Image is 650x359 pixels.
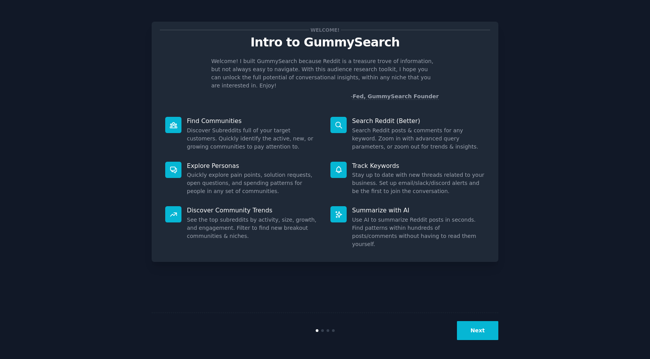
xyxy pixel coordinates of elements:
[187,216,320,240] dd: See the top subreddits by activity, size, growth, and engagement. Filter to find new breakout com...
[187,171,320,195] dd: Quickly explore pain points, solution requests, open questions, and spending patterns for people ...
[352,93,439,100] a: Fed, GummySearch Founder
[160,36,490,49] p: Intro to GummySearch
[352,171,485,195] dd: Stay up to date with new threads related to your business. Set up email/slack/discord alerts and ...
[352,117,485,125] p: Search Reddit (Better)
[457,321,498,340] button: Next
[352,127,485,151] dd: Search Reddit posts & comments for any keyword. Zoom in with advanced query parameters, or zoom o...
[211,57,439,90] p: Welcome! I built GummySearch because Reddit is a treasure trove of information, but not always ea...
[187,206,320,214] p: Discover Community Trends
[352,216,485,248] dd: Use AI to summarize Reddit posts in seconds. Find patterns within hundreds of posts/comments with...
[187,117,320,125] p: Find Communities
[309,26,341,34] span: Welcome!
[187,127,320,151] dd: Discover Subreddits full of your target customers. Quickly identify the active, new, or growing c...
[352,162,485,170] p: Track Keywords
[351,92,439,101] div: -
[187,162,320,170] p: Explore Personas
[352,206,485,214] p: Summarize with AI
